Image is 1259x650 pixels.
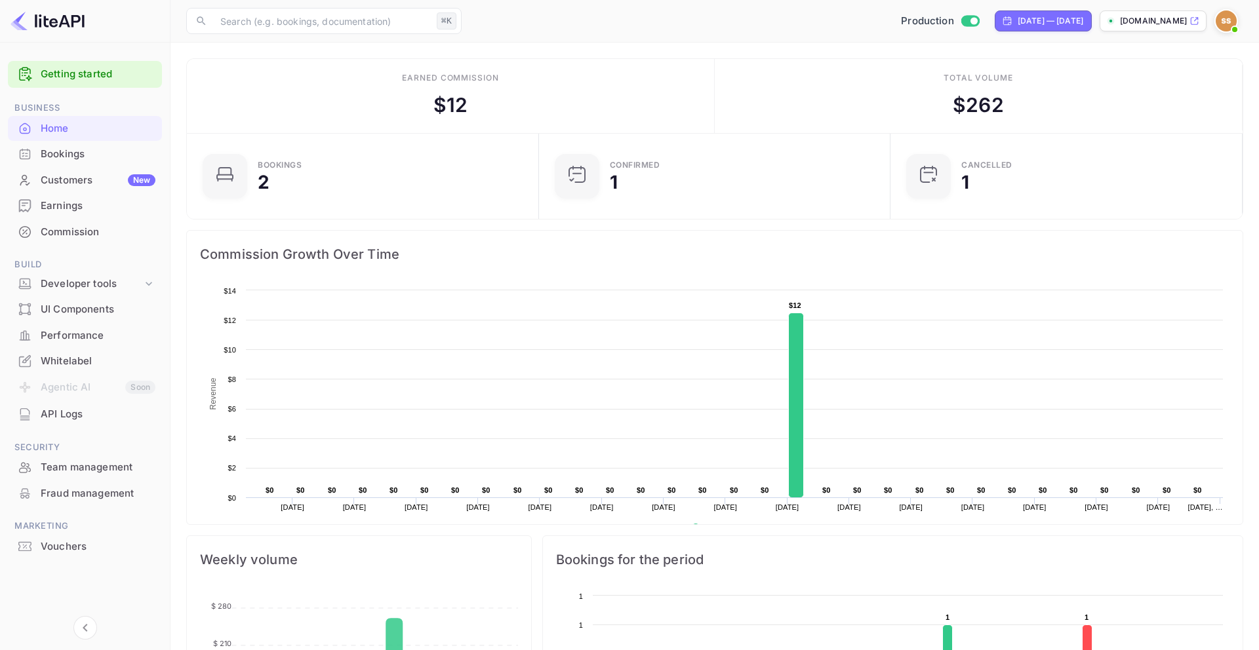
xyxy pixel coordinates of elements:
text: $4 [228,434,236,442]
a: API Logs [8,402,162,426]
a: Whitelabel [8,349,162,373]
text: [DATE] [405,503,428,511]
div: Getting started [8,61,162,88]
tspan: $ 280 [211,602,232,611]
div: Team management [8,455,162,480]
text: [DATE] [652,503,675,511]
div: Fraud management [41,486,155,501]
text: $0 [946,486,955,494]
text: $0 [977,486,986,494]
tspan: $ 210 [213,639,232,648]
div: Team management [41,460,155,475]
text: $0 [1008,486,1016,494]
text: $2 [228,464,236,472]
text: $0 [228,494,236,502]
a: Vouchers [8,534,162,558]
div: UI Components [41,302,155,317]
div: UI Components [8,297,162,322]
img: Sanjeev Shenoy [1216,10,1237,31]
text: Revenue [704,524,738,533]
div: Bookings [41,147,155,162]
div: Earned commission [402,72,499,84]
text: 1 [1085,613,1089,621]
div: Fraud management [8,481,162,507]
div: API Logs [8,402,162,427]
div: Home [41,121,155,136]
input: Search (e.g. bookings, documentation) [212,8,431,34]
a: Home [8,116,162,140]
div: CANCELLED [961,161,1012,169]
text: $0 [544,486,553,494]
text: $0 [575,486,584,494]
div: Developer tools [8,273,162,296]
text: $0 [853,486,862,494]
a: Fraud management [8,481,162,505]
div: Earnings [41,199,155,214]
a: UI Components [8,297,162,321]
div: Developer tools [41,277,142,292]
text: $0 [1163,486,1171,494]
div: Switch to Sandbox mode [896,14,984,29]
text: [DATE] [899,503,923,511]
text: [DATE], … [1188,503,1222,511]
span: Production [901,14,954,29]
text: $0 [761,486,769,494]
text: 1 [946,613,949,621]
text: $12 [789,301,801,309]
div: CustomersNew [8,168,162,193]
text: $0 [730,486,738,494]
text: $0 [884,486,892,494]
button: Collapse navigation [73,616,97,640]
span: Marketing [8,519,162,533]
text: $0 [1069,486,1078,494]
div: Whitelabel [41,354,155,369]
div: Performance [41,328,155,343]
text: $8 [228,375,236,383]
text: [DATE] [590,503,614,511]
text: $14 [224,287,236,295]
div: Commission [8,220,162,245]
a: Performance [8,323,162,347]
text: $0 [451,486,460,494]
a: CustomersNew [8,168,162,192]
a: Getting started [41,67,155,82]
div: Total volume [944,72,1014,84]
text: [DATE] [466,503,490,511]
a: Commission [8,220,162,244]
span: Bookings for the period [556,549,1229,570]
text: $0 [482,486,490,494]
a: Bookings [8,142,162,166]
text: [DATE] [529,503,552,511]
text: $0 [328,486,336,494]
text: $0 [698,486,707,494]
div: $ 262 [953,90,1004,120]
div: Confirmed [610,161,660,169]
div: Earnings [8,193,162,219]
div: $ 12 [433,90,468,120]
text: [DATE] [961,503,985,511]
div: 1 [961,173,969,191]
text: [DATE] [1085,503,1108,511]
div: Performance [8,323,162,349]
text: [DATE] [776,503,799,511]
text: $12 [224,316,236,324]
text: $10 [224,346,236,354]
text: $0 [390,486,398,494]
text: [DATE] [1023,503,1047,511]
div: Vouchers [8,534,162,560]
img: LiteAPI logo [10,10,85,31]
div: API Logs [41,407,155,422]
text: 1 [578,592,582,600]
div: Bookings [258,161,302,169]
text: $0 [1039,486,1047,494]
span: Security [8,440,162,455]
div: ⌘K [437,12,456,29]
text: $0 [637,486,645,494]
div: New [128,174,155,186]
text: Revenue [209,377,218,410]
text: [DATE] [713,503,737,511]
text: $0 [606,486,614,494]
a: Earnings [8,193,162,218]
div: [DATE] — [DATE] [1018,15,1083,27]
text: $0 [266,486,274,494]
